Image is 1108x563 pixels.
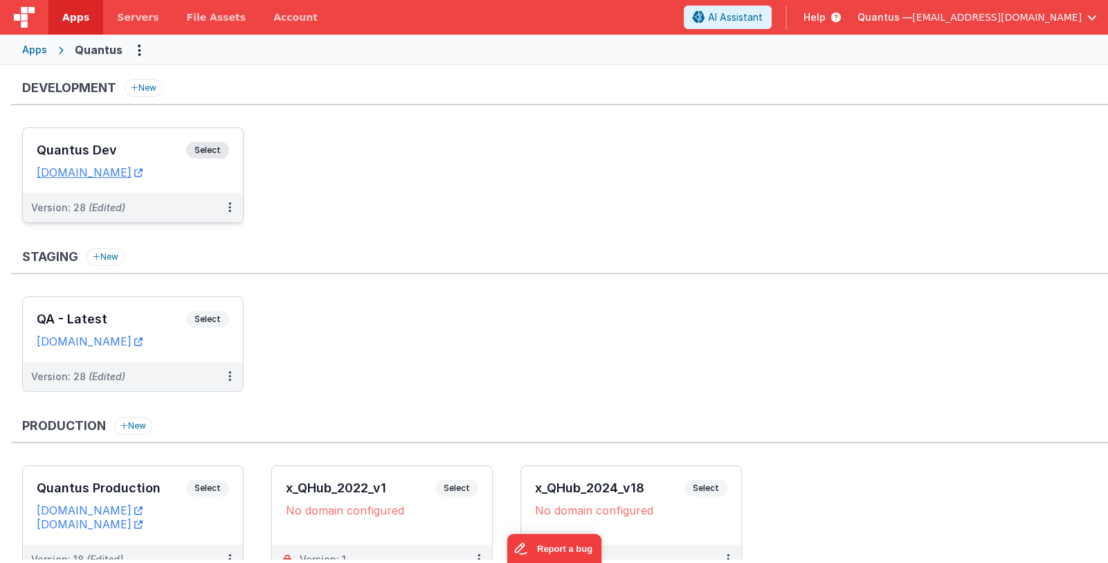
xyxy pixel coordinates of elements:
span: Quantus — [857,10,912,24]
a: [DOMAIN_NAME] [37,517,143,531]
span: Select [186,480,229,497]
h3: Development [22,81,116,95]
div: Apps [22,43,47,57]
a: [DOMAIN_NAME] [37,334,143,348]
span: Help [803,10,826,24]
h3: Quantus Production [37,481,186,495]
h3: x_QHub_2024_v18 [535,481,684,495]
button: AI Assistant [684,6,772,29]
h3: Quantus Dev [37,143,186,157]
span: Select [186,142,229,159]
span: Select [435,480,478,497]
a: [DOMAIN_NAME] [37,503,143,517]
a: [DOMAIN_NAME] [37,166,143,179]
button: Quantus — [EMAIL_ADDRESS][DOMAIN_NAME] [857,10,1097,24]
span: Select [684,480,727,497]
div: No domain configured [535,503,727,517]
h3: Staging [22,250,78,264]
h3: Production [22,419,106,433]
h3: x_QHub_2022_v1 [286,481,435,495]
div: Version: 28 [31,370,125,384]
span: Apps [62,10,89,24]
span: (Edited) [89,202,125,213]
button: New [125,79,163,97]
span: AI Assistant [708,10,763,24]
iframe: Marker.io feedback button [507,534,601,563]
span: File Assets [187,10,246,24]
div: Version: 28 [31,201,125,215]
h3: QA - Latest [37,312,186,326]
div: Quantus [75,42,122,58]
button: Options [128,39,150,61]
div: No domain configured [286,503,478,517]
span: [EMAIL_ADDRESS][DOMAIN_NAME] [912,10,1082,24]
button: New [114,417,152,435]
span: Select [186,311,229,328]
span: Servers [117,10,158,24]
span: (Edited) [89,370,125,382]
button: New [87,248,125,266]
